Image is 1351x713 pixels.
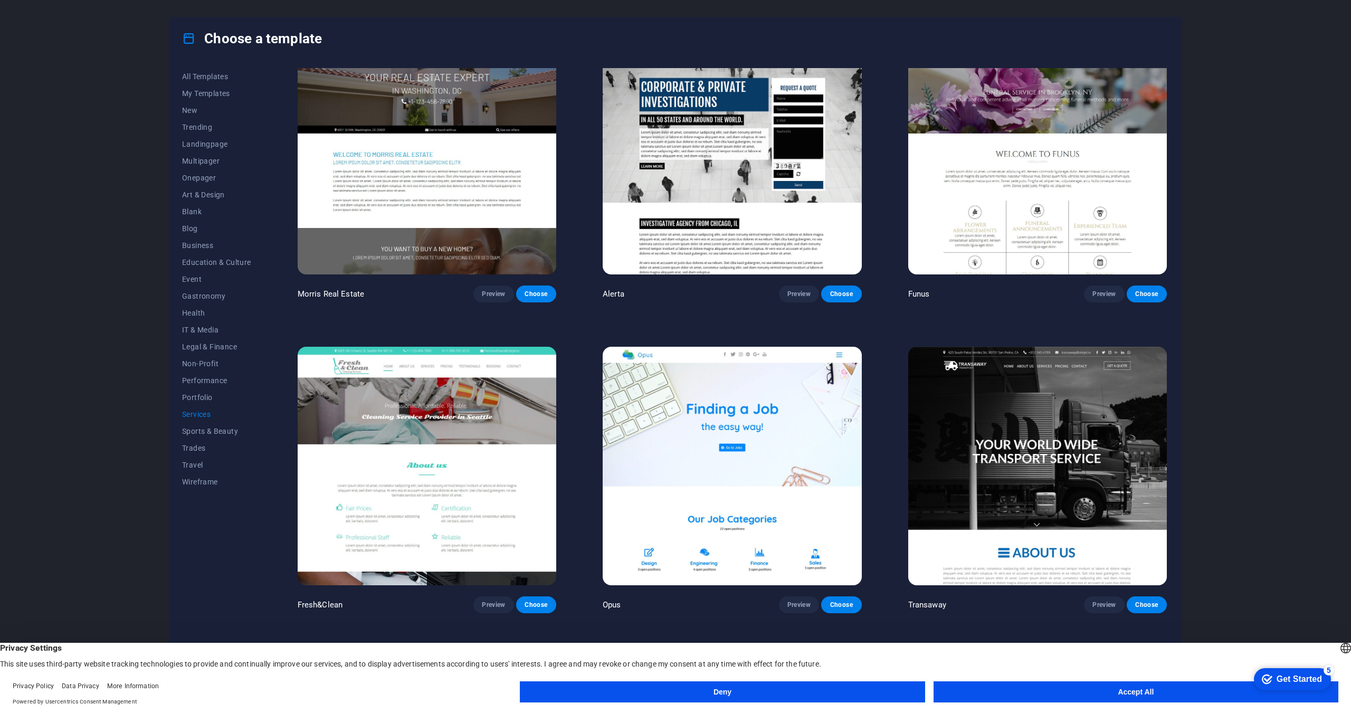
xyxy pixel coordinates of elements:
[182,89,251,98] span: My Templates
[182,292,251,300] span: Gastronomy
[182,207,251,216] span: Blank
[182,157,251,165] span: Multipager
[78,2,89,13] div: 5
[182,359,251,368] span: Non-Profit
[182,343,251,351] span: Legal & Finance
[1084,596,1124,613] button: Preview
[182,389,251,406] button: Portfolio
[182,169,251,186] button: Onepager
[182,444,251,452] span: Trades
[182,258,251,267] span: Education & Culture
[182,136,251,153] button: Landingpage
[182,72,251,81] span: All Templates
[182,174,251,182] span: Onepager
[821,596,861,613] button: Choose
[779,286,819,302] button: Preview
[182,427,251,435] span: Sports & Beauty
[482,290,505,298] span: Preview
[1135,601,1158,609] span: Choose
[182,85,251,102] button: My Templates
[182,440,251,457] button: Trades
[516,596,556,613] button: Choose
[779,596,819,613] button: Preview
[1084,286,1124,302] button: Preview
[787,290,811,298] span: Preview
[908,347,1167,585] img: Transaway
[298,289,365,299] p: Morris Real Estate
[1127,596,1167,613] button: Choose
[182,410,251,419] span: Services
[525,290,548,298] span: Choose
[182,140,251,148] span: Landingpage
[182,191,251,199] span: Art & Design
[603,36,861,275] img: Alerta
[482,601,505,609] span: Preview
[182,119,251,136] button: Trending
[182,321,251,338] button: IT & Media
[8,5,85,27] div: Get Started 5 items remaining, 0% complete
[821,286,861,302] button: Choose
[298,347,556,585] img: Fresh&Clean
[182,203,251,220] button: Blank
[182,123,251,131] span: Trending
[603,600,621,610] p: Opus
[603,289,624,299] p: Alerta
[182,186,251,203] button: Art & Design
[182,275,251,283] span: Event
[182,220,251,237] button: Blog
[473,596,513,613] button: Preview
[182,305,251,321] button: Health
[182,338,251,355] button: Legal & Finance
[1092,601,1116,609] span: Preview
[182,372,251,389] button: Performance
[182,271,251,288] button: Event
[182,241,251,250] span: Business
[182,473,251,490] button: Wireframe
[908,289,930,299] p: Funus
[182,406,251,423] button: Services
[182,326,251,334] span: IT & Media
[182,478,251,486] span: Wireframe
[830,290,853,298] span: Choose
[298,36,556,275] img: Morris Real Estate
[182,376,251,385] span: Performance
[182,30,322,47] h4: Choose a template
[182,153,251,169] button: Multipager
[182,237,251,254] button: Business
[516,286,556,302] button: Choose
[31,12,77,21] div: Get Started
[182,393,251,402] span: Portfolio
[182,224,251,233] span: Blog
[182,309,251,317] span: Health
[1092,290,1116,298] span: Preview
[182,102,251,119] button: New
[182,288,251,305] button: Gastronomy
[298,600,343,610] p: Fresh&Clean
[182,106,251,115] span: New
[1127,286,1167,302] button: Choose
[1135,290,1158,298] span: Choose
[908,600,946,610] p: Transaway
[182,68,251,85] button: All Templates
[182,254,251,271] button: Education & Culture
[182,423,251,440] button: Sports & Beauty
[182,355,251,372] button: Non-Profit
[525,601,548,609] span: Choose
[182,461,251,469] span: Travel
[908,36,1167,275] img: Funus
[787,601,811,609] span: Preview
[473,286,513,302] button: Preview
[603,347,861,585] img: Opus
[830,601,853,609] span: Choose
[182,457,251,473] button: Travel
